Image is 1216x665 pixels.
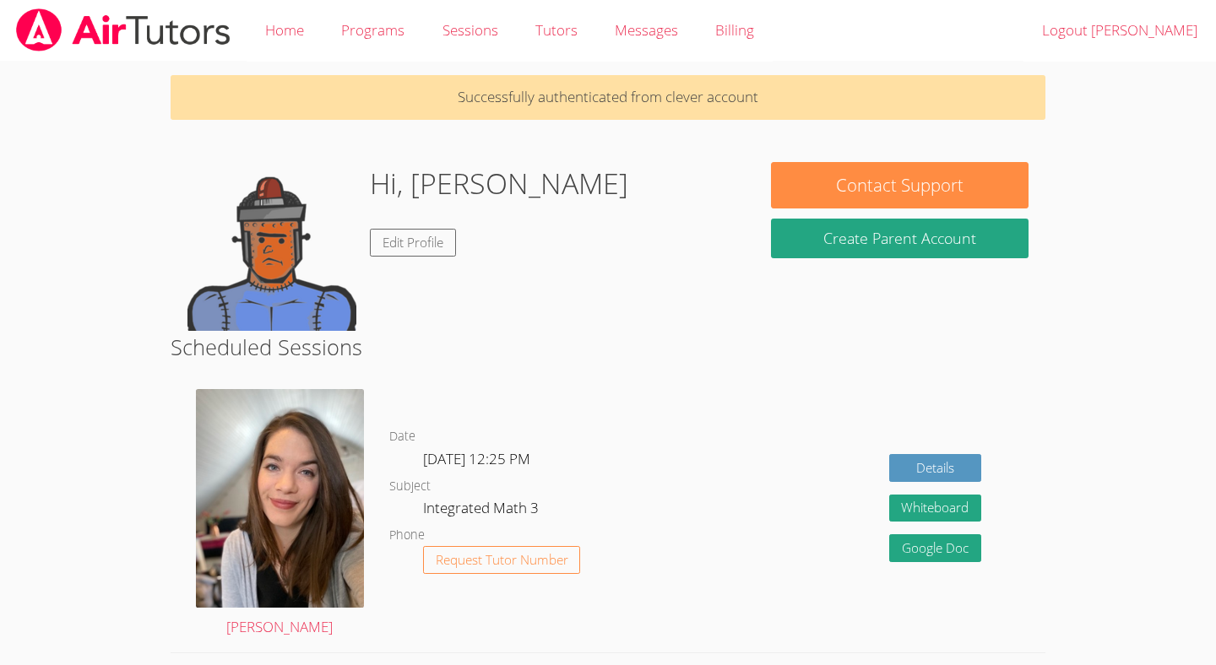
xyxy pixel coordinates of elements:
[423,496,542,525] dd: Integrated Math 3
[436,554,568,566] span: Request Tutor Number
[196,389,364,608] img: avatar.png
[187,162,356,331] img: default.png
[889,534,982,562] a: Google Doc
[389,525,425,546] dt: Phone
[171,75,1046,120] p: Successfully authenticated from clever account
[423,449,530,468] span: [DATE] 12:25 PM
[771,162,1028,208] button: Contact Support
[889,454,982,482] a: Details
[171,331,1046,363] h2: Scheduled Sessions
[14,8,232,51] img: airtutors_banner-c4298cdbf04f3fff15de1276eac7730deb9818008684d7c2e4769d2f7ddbe033.png
[771,219,1028,258] button: Create Parent Account
[615,20,678,40] span: Messages
[389,476,431,497] dt: Subject
[196,389,364,639] a: [PERSON_NAME]
[889,495,982,522] button: Whiteboard
[370,162,628,205] h1: Hi, [PERSON_NAME]
[423,546,581,574] button: Request Tutor Number
[389,426,415,447] dt: Date
[370,229,456,257] a: Edit Profile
